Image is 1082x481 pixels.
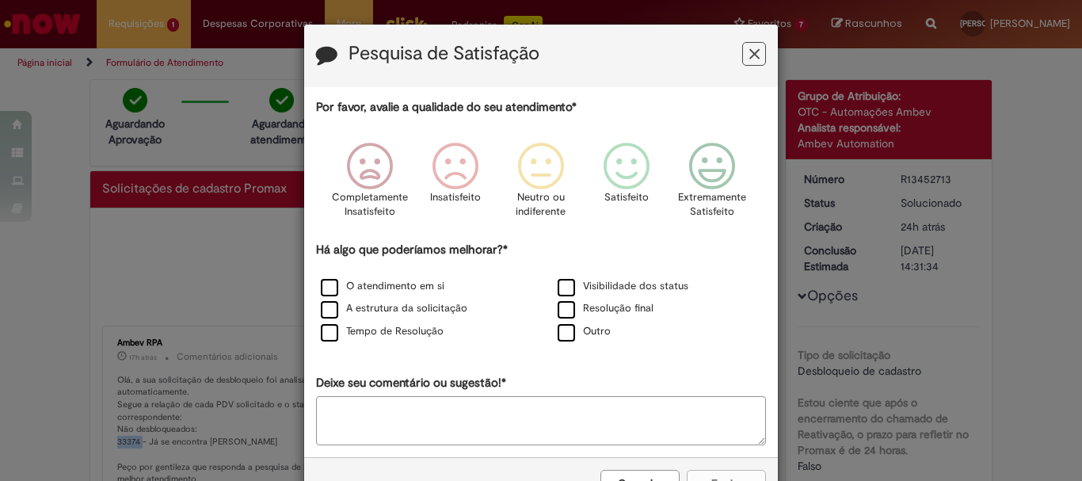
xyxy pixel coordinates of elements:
[604,190,649,205] p: Satisfeito
[430,190,481,205] p: Insatisfeito
[586,131,667,239] div: Satisfeito
[332,190,408,220] p: Completamente Insatisfeito
[329,131,410,239] div: Completamente Insatisfeito
[415,131,496,239] div: Insatisfeito
[316,99,577,116] label: Por favor, avalie a qualidade do seu atendimento*
[678,190,746,220] p: Extremamente Satisfeito
[512,190,570,220] p: Neutro ou indiferente
[672,131,752,239] div: Extremamente Satisfeito
[558,324,611,339] label: Outro
[558,301,653,316] label: Resolução final
[321,301,467,316] label: A estrutura da solicitação
[558,279,688,294] label: Visibilidade dos status
[349,44,539,64] label: Pesquisa de Satisfação
[321,279,444,294] label: O atendimento em si
[321,324,444,339] label: Tempo de Resolução
[501,131,581,239] div: Neutro ou indiferente
[316,375,506,391] label: Deixe seu comentário ou sugestão!*
[316,242,766,344] div: Há algo que poderíamos melhorar?*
